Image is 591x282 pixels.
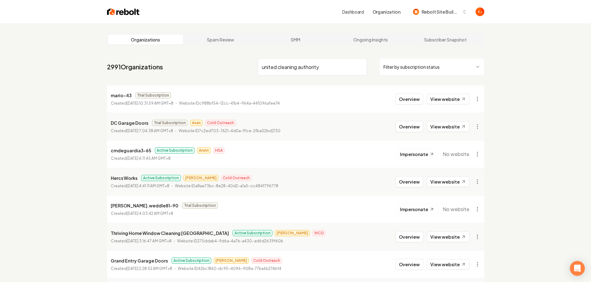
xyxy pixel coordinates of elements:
span: Arwin [197,147,211,154]
p: Created [111,238,172,244]
p: cmdeguardia3-65 [111,147,151,154]
span: Avan [190,120,203,126]
button: Impersonate [396,204,438,215]
button: Impersonate [396,149,438,160]
a: View website [427,232,469,242]
span: HSA [213,147,225,154]
p: Website ID 275ddab4-9d6a-4a7b-a430-ad6d2639f60b [177,238,283,244]
a: View website [427,94,469,104]
p: Created [111,155,171,162]
button: Overview [396,176,423,187]
a: Organizations [108,35,183,45]
a: SMM [258,35,333,45]
button: Overview [396,259,423,270]
p: Created [111,128,173,134]
time: [DATE] 3:16:47 AM GMT+8 [127,239,172,243]
button: Organization [369,6,404,17]
span: Active Subscription [141,175,181,181]
time: [DATE] 2:28:52 AM GMT+8 [127,266,172,271]
span: Cold Outreach [251,258,282,264]
img: Eduard Joers [476,7,484,16]
p: Grand Entry Garage Doors [111,257,168,264]
p: Created [111,183,169,189]
span: [PERSON_NAME] [183,175,218,181]
span: Cold Outreach [221,175,252,181]
time: [DATE] 4:03:42 AM GMT+8 [127,211,173,216]
span: Cold Outreach [205,120,236,126]
span: WCG [312,230,326,236]
p: Website ID 7c2ed703-7621-4d0a-91ce-2fba02bd2130 [179,128,280,134]
a: Ongoing Insights [333,35,408,45]
span: [PERSON_NAME] [275,230,310,236]
p: Thriving Home Window Cleaning [GEOGRAPHIC_DATA] [111,229,229,237]
span: [PERSON_NAME] [214,258,249,264]
p: Created [111,100,173,106]
a: Spam Review [183,35,258,45]
p: Website ID a8ae73bc-8e28-40d2-a1a5-cc484f796778 [175,183,278,189]
span: Active Subscription [155,147,195,154]
span: Impersonate [400,206,428,212]
time: [DATE] 4:41:11 AM GMT+8 [127,184,169,188]
time: [DATE] 7:04:38 AM GMT+8 [127,128,173,133]
p: DC Garage Doors [111,119,148,127]
a: Dashboard [342,9,364,15]
span: No website [443,150,469,158]
p: Website ID c988bf54-12cc-41b4-964a-441096afee74 [179,100,280,106]
button: Overview [396,121,423,132]
a: View website [427,121,469,132]
p: Created [111,210,173,217]
span: No website [443,206,469,213]
p: Website ID 42bc1862-dc95-4096-908a-776a6b274bf4 [178,266,281,272]
a: 2991Organizations [107,63,163,71]
a: Subscriber Snapshot [408,35,483,45]
img: Rebolt Logo [107,7,140,16]
p: [PERSON_NAME].weddle81-90 [111,202,178,209]
input: Search by name or ID [258,58,367,76]
button: Overview [396,93,423,105]
a: View website [427,259,469,270]
button: Open user button [476,7,484,16]
span: Rebolt Site Builder [422,9,459,15]
p: mario-43 [111,92,132,99]
p: Created [111,266,172,272]
span: Trial Subscription [182,202,218,209]
span: Active Subscription [233,230,272,236]
a: View website [427,176,469,187]
span: Impersonate [400,151,428,157]
time: [DATE] 6:11:45 AM GMT+8 [127,156,171,161]
img: Rebolt Site Builder [413,9,419,15]
div: Open Intercom Messenger [570,261,585,276]
span: Trial Subscription [135,92,171,98]
span: Active Subscription [172,258,211,264]
time: [DATE] 10:31:59 AM GMT+8 [127,101,173,106]
button: Overview [396,231,423,242]
span: Trial Subscription [152,120,188,126]
p: Hercs Works [111,174,137,182]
